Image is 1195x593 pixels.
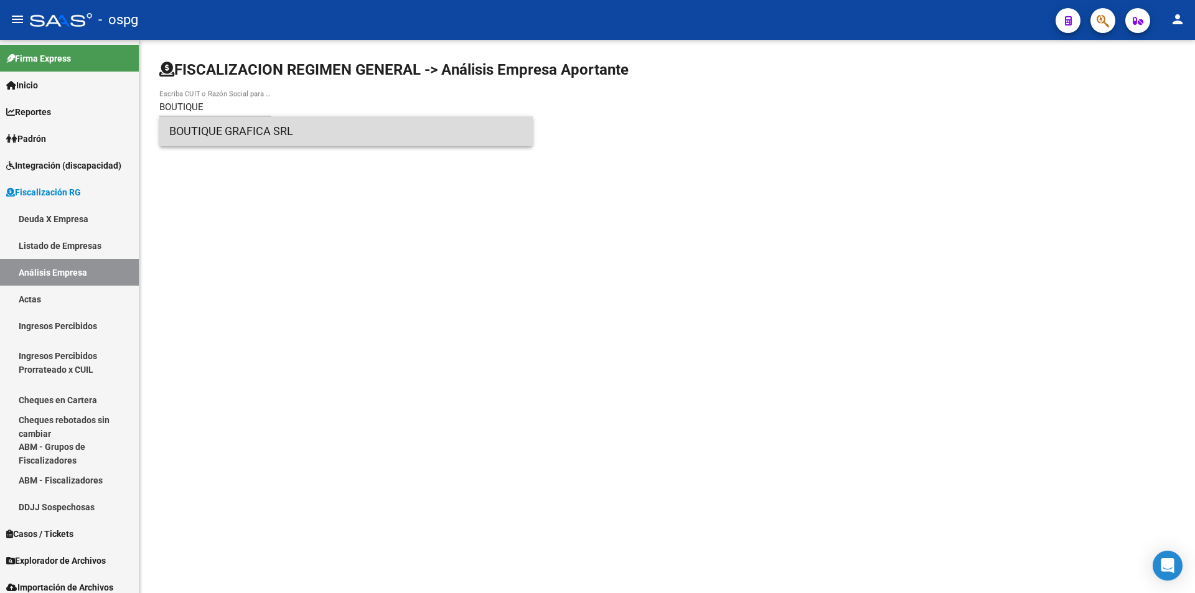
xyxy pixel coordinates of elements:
div: Open Intercom Messenger [1153,551,1183,581]
span: Casos / Tickets [6,527,73,541]
mat-icon: menu [10,12,25,27]
span: Explorador de Archivos [6,554,106,567]
span: Reportes [6,105,51,119]
span: - ospg [98,6,138,34]
span: BOUTIQUE GRAFICA SRL [169,116,523,146]
span: Firma Express [6,52,71,65]
span: Integración (discapacidad) [6,159,121,172]
h1: FISCALIZACION REGIMEN GENERAL -> Análisis Empresa Aportante [159,60,629,80]
span: Padrón [6,132,46,146]
span: Inicio [6,78,38,92]
span: Fiscalización RG [6,185,81,199]
mat-icon: person [1170,12,1185,27]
